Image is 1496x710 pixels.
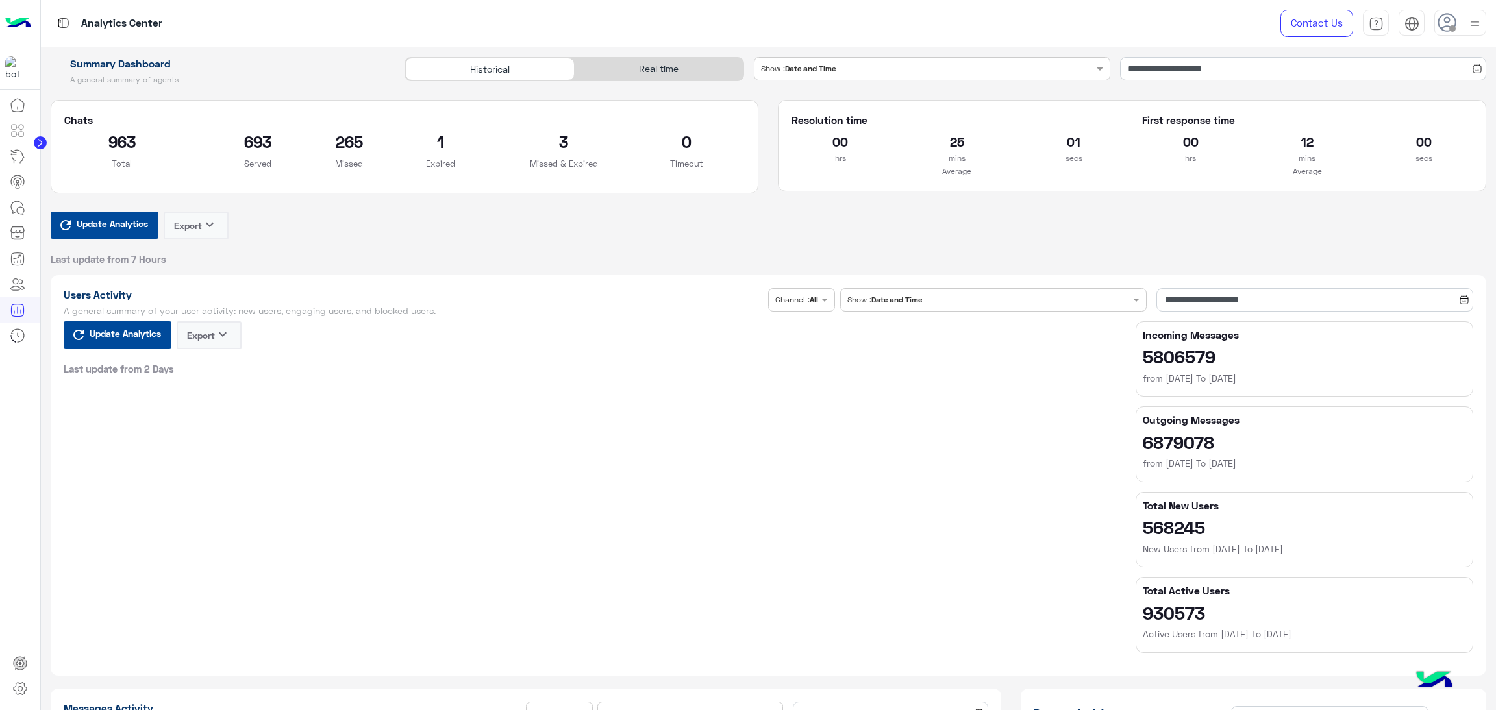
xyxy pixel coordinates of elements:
button: Update Analytics [51,212,158,239]
h2: 5806579 [1143,346,1466,367]
h2: 963 [64,131,181,152]
h5: Resolution time [792,114,1122,127]
h2: 0 [629,131,745,152]
i: keyboard_arrow_down [202,217,218,232]
span: Update Analytics [86,324,164,342]
img: tab [1369,16,1384,31]
h2: 693 [199,131,316,152]
span: Last update from 2 Days [64,362,174,375]
p: Expired [382,157,499,170]
h2: 930573 [1143,602,1466,623]
h6: from [DATE] To [DATE] [1143,457,1466,470]
h2: 00 [1142,131,1240,152]
p: Served [199,157,316,170]
b: Date and Time [785,64,836,73]
img: tab [55,15,71,31]
button: Exportkeyboard_arrow_down [164,212,229,239]
h6: from [DATE] To [DATE] [1143,372,1466,385]
p: Analytics Center [81,15,162,32]
p: hrs [1142,152,1240,165]
h5: A general summary of your user activity: new users, engaging users, and blocked users. [64,306,764,316]
h2: 00 [1375,131,1473,152]
a: Contact Us [1280,10,1353,37]
a: tab [1363,10,1389,37]
p: secs [1375,152,1473,165]
img: hulul-logo.png [1412,658,1457,704]
h2: 265 [335,131,363,152]
h5: A general summary of agents [51,75,390,85]
p: mins [1258,152,1356,165]
span: Last update from 7 Hours [51,252,166,265]
p: Average [1142,165,1473,178]
p: Missed [335,157,363,170]
h5: Total New Users [1143,499,1466,512]
div: Historical [405,58,574,80]
span: Update Analytics [73,215,151,232]
button: Update Analytics [64,321,171,349]
button: Exportkeyboard_arrow_down [177,321,242,349]
h2: 3 [518,131,609,152]
img: tab [1404,16,1419,31]
h5: Chats [64,114,745,127]
img: 1403182699927242 [5,56,29,80]
h5: Outgoing Messages [1143,413,1466,426]
b: Date and Time [871,295,922,304]
p: Timeout [629,157,745,170]
p: Total [64,157,181,170]
img: Logo [5,10,31,37]
p: Missed & Expired [518,157,609,170]
h2: 6879078 [1143,432,1466,452]
img: profile [1467,16,1483,32]
p: Average [792,165,1122,178]
h1: Summary Dashboard [51,57,390,70]
h2: 12 [1258,131,1356,152]
i: keyboard_arrow_down [215,326,231,342]
h2: 00 [792,131,889,152]
h2: 1 [382,131,499,152]
h2: 568245 [1143,517,1466,537]
p: mins [908,152,1006,165]
h5: Incoming Messages [1143,328,1466,341]
h5: First response time [1142,114,1473,127]
h2: 01 [1025,131,1123,152]
div: Real time [575,58,743,80]
h5: Total Active Users [1143,584,1466,597]
b: All [810,295,818,304]
h1: Users Activity [64,288,764,301]
p: secs [1025,152,1123,165]
h6: New Users from [DATE] To [DATE] [1143,543,1466,556]
h2: 25 [908,131,1006,152]
h6: Active Users from [DATE] To [DATE] [1143,628,1466,641]
p: hrs [792,152,889,165]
